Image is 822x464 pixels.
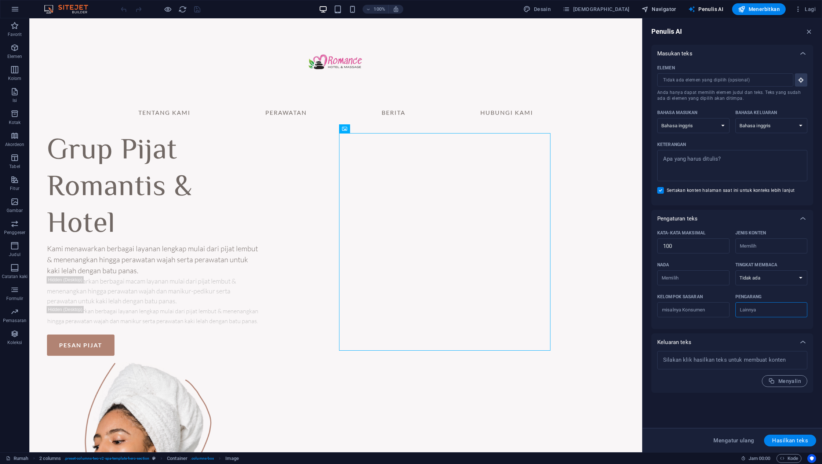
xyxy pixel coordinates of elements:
font: Tingkat membaca [735,262,778,267]
span: Click to select. Double-click to edit [39,454,61,463]
button: Jernih [802,307,805,310]
font: Penggeser [4,230,25,235]
font: Judul [9,252,21,257]
button: 100% [363,5,389,14]
div: Design (Ctrl+Alt+Y) [520,3,554,15]
button: Desain [520,3,554,15]
button: Menyalin [762,375,807,387]
input: ElemenAnda hanya dapat memilih elemen judul dan teks. Teks yang sudah ada di elemen yang dipilih ... [657,73,788,87]
i: Saat mengubah ukuran, secara otomatis menyesuaikan tingkat zoom agar sesuai dengan perangkat yang... [393,6,399,12]
button: isi ulang [178,5,187,14]
div: Keluaran teks [651,333,813,351]
font: Akordeon [5,142,25,147]
font: Catatan kaki [2,274,28,279]
button: Navigator [639,3,679,15]
nav: remah roti [39,454,239,463]
input: Jenis kontenJernih [738,241,793,251]
font: 00 [765,456,770,461]
font: Pengarang [735,294,762,299]
font: Desain [534,6,551,12]
font: Jam 00 [749,456,764,461]
font: Lagi [805,6,816,12]
font: Kata-kata maksimal [657,230,706,235]
font: Penulis AI [698,6,723,12]
span: Click to select. Double-click to edit [225,454,239,463]
input: PengarangJernih [738,304,793,315]
select: Bahasa masukan [657,118,730,133]
font: Pemasaran [3,318,26,323]
font: Bahasa keluaran [735,110,777,115]
select: Tingkat membaca [735,270,808,285]
font: Kolom [8,76,22,81]
font: Elemen [657,65,675,70]
font: Kelompok sasaran [657,294,703,299]
font: Pengaturan teks [657,215,698,222]
font: Nada [657,262,669,267]
textarea: Keterangan [661,154,804,178]
div: Pengaturan teks [651,210,813,227]
div: Masukan teks [651,62,813,205]
input: Kelompok sasaran [657,304,730,316]
font: Koleksi [7,340,22,345]
h6: Waktu sesi [741,454,771,463]
font: Kotak [9,120,21,125]
button: [DEMOGRAPHIC_DATA] [560,3,633,15]
div: Keluaran teks [651,351,813,393]
font: Kode [788,456,798,461]
div: Masukan teks [651,45,813,62]
button: Kode [776,454,801,463]
font: Penulis AI [651,28,682,35]
font: Keterangan [657,142,686,147]
span: . preset-columns-two-v2-spa-template-hero-section [64,454,149,463]
button: Penulis AI [685,3,726,15]
i: This element is a customizable preset [152,456,156,460]
button: Menerbitkan [732,3,786,15]
font: Favorit [8,32,22,37]
font: Menerbitkan [749,6,780,12]
font: Menyalin [778,378,801,384]
font: Formulir [6,296,23,301]
font: Mengatur ulang [713,437,754,444]
font: Keluaran teks [657,339,691,346]
button: Usercentrics [807,454,816,463]
font: Anda hanya dapat memilih elemen judul dan teks. Teks yang sudah ada di elemen yang dipilih akan d... [657,90,801,101]
button: Lagi [792,3,819,15]
div: Pengaturan teks [651,227,813,329]
font: Elemen [7,54,22,59]
a: Klik untuk membatalkan pilihan. Klik dua kali untuk membuka Halaman. [6,454,29,463]
font: Hasilkan teks [772,437,808,444]
input: Kata-kata maksimal [657,239,730,253]
button: Hasilkan teks [764,435,816,446]
font: Bahasa masukan [657,110,698,115]
font: Jenis konten [735,230,766,235]
font: : [764,456,765,461]
font: Isi [12,98,17,103]
select: Bahasa keluaran [735,118,808,133]
font: Sertakan konten halaman saat ini untuk konteks lebih lanjut [667,188,795,193]
img: Logo Editor [42,5,97,14]
span: . columns-box [190,454,214,463]
font: Tabel [9,164,20,169]
font: Rumah [14,456,28,461]
span: Click to select. Double-click to edit [167,454,188,463]
font: Gambar [7,208,23,213]
button: Mengatur ulang [709,435,758,446]
button: ElemenAnda hanya dapat memilih elemen judul dan teks. Teks yang sudah ada di elemen yang dipilih ... [795,73,807,87]
font: Navigator [652,6,676,12]
font: Fitur [10,186,19,191]
input: NadaJernih [659,273,715,283]
font: Masukan teks [657,50,692,57]
font: 100% [374,6,385,12]
font: [DEMOGRAPHIC_DATA] [573,6,630,12]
